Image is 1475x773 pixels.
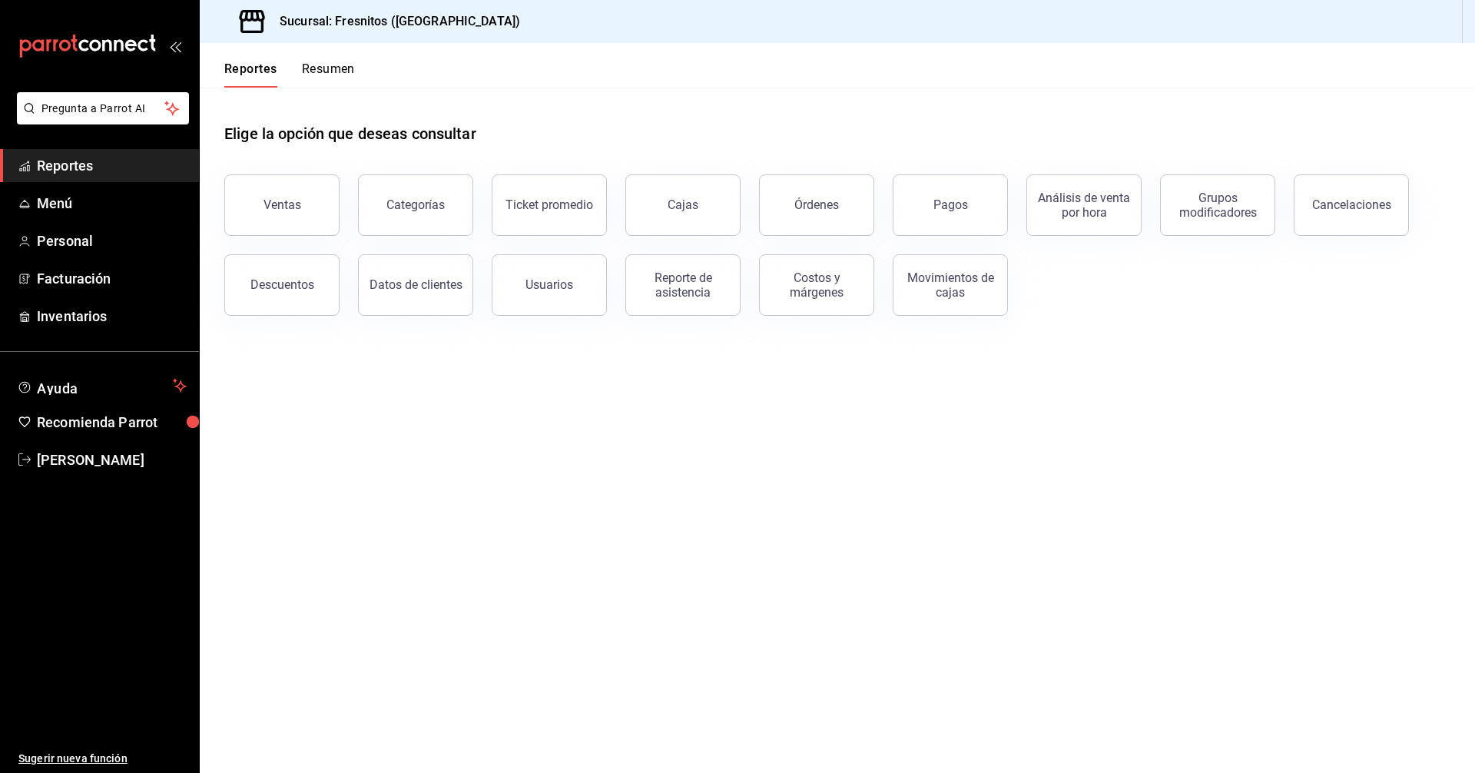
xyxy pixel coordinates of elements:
[492,174,607,236] button: Ticket promedio
[41,101,165,117] span: Pregunta a Parrot AI
[302,61,355,88] button: Resumen
[224,174,340,236] button: Ventas
[386,197,445,212] div: Categorías
[17,92,189,124] button: Pregunta a Parrot AI
[903,270,998,300] div: Movimientos de cajas
[893,174,1008,236] button: Pagos
[759,174,874,236] button: Órdenes
[1312,197,1391,212] div: Cancelaciones
[37,377,167,395] span: Ayuda
[1170,191,1265,220] div: Grupos modificadores
[37,412,187,433] span: Recomienda Parrot
[625,174,741,236] button: Cajas
[37,231,187,251] span: Personal
[11,111,189,128] a: Pregunta a Parrot AI
[37,193,187,214] span: Menú
[37,268,187,289] span: Facturación
[37,155,187,176] span: Reportes
[492,254,607,316] button: Usuarios
[1036,191,1132,220] div: Análisis de venta por hora
[37,450,187,470] span: [PERSON_NAME]
[1294,174,1409,236] button: Cancelaciones
[18,751,187,767] span: Sugerir nueva función
[224,61,277,88] button: Reportes
[625,254,741,316] button: Reporte de asistencia
[893,254,1008,316] button: Movimientos de cajas
[1026,174,1142,236] button: Análisis de venta por hora
[358,254,473,316] button: Datos de clientes
[224,122,476,145] h1: Elige la opción que deseas consultar
[794,197,839,212] div: Órdenes
[358,174,473,236] button: Categorías
[505,197,593,212] div: Ticket promedio
[759,254,874,316] button: Costos y márgenes
[1160,174,1275,236] button: Grupos modificadores
[224,61,355,88] div: navigation tabs
[769,270,864,300] div: Costos y márgenes
[250,277,314,292] div: Descuentos
[933,197,968,212] div: Pagos
[668,197,698,212] div: Cajas
[370,277,462,292] div: Datos de clientes
[267,12,520,31] h3: Sucursal: Fresnitos ([GEOGRAPHIC_DATA])
[525,277,573,292] div: Usuarios
[635,270,731,300] div: Reporte de asistencia
[224,254,340,316] button: Descuentos
[264,197,301,212] div: Ventas
[169,40,181,52] button: open_drawer_menu
[37,306,187,327] span: Inventarios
